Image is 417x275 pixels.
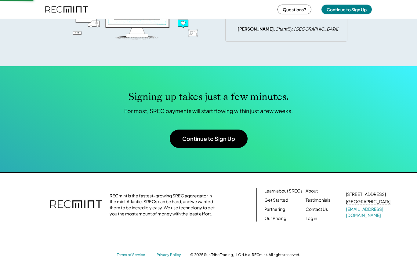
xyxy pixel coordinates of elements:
[306,188,318,194] a: About
[190,252,300,257] div: © 2025 Sun Tribe Trading, LLC d.b.a. RECmint. All rights reserved.
[306,197,330,203] a: Testimonials
[128,91,289,103] h1: Signing up takes just a few minutes.
[157,252,184,258] a: Privacy Policy
[110,193,218,217] div: RECmint is the fastest-growing SREC aggregator in the mid-Atlantic. SRECs can be hard, and we wan...
[264,215,286,222] a: Our Pricing
[117,252,150,258] a: Terms of Service
[124,107,293,114] div: For most, SREC payments will start flowing within just a few weeks.
[321,5,372,14] button: Continue to Sign Up
[306,206,328,212] a: Contact Us
[275,26,338,31] em: Chantilly, [GEOGRAPHIC_DATA]
[264,206,285,212] a: Partnering
[238,26,338,32] div: ,
[277,5,311,14] button: Questions?
[346,206,392,218] a: [EMAIL_ADDRESS][DOMAIN_NAME]
[170,130,248,148] button: Continue to Sign Up
[50,194,102,215] img: recmint-logotype%403x.png
[264,197,288,203] a: Get Started
[45,1,88,17] img: recmint-logotype%403x%20%281%29.jpeg
[264,188,303,194] a: Learn about SRECs
[306,215,317,222] a: Log in
[238,26,274,31] strong: [PERSON_NAME]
